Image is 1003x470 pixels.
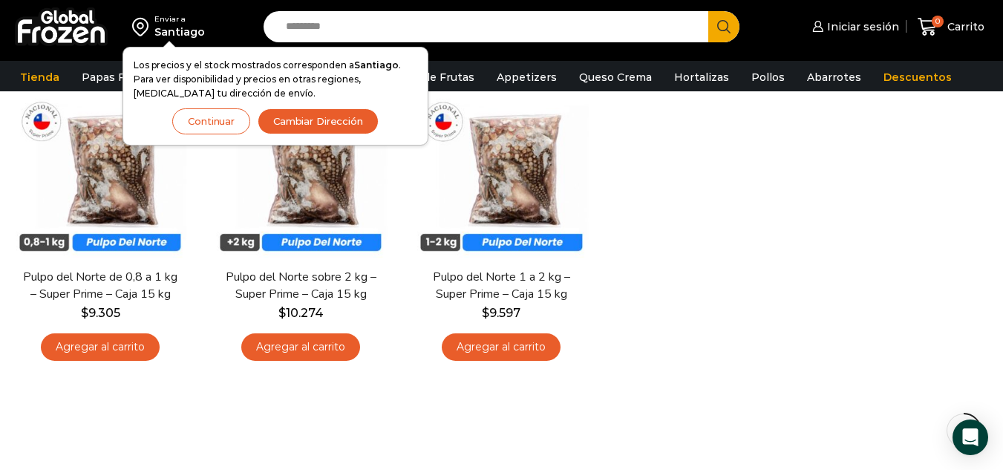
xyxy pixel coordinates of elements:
[708,11,739,42] button: Search button
[41,333,160,361] a: Agregar al carrito: “Pulpo del Norte de 0,8 a 1 kg - Super Prime - Caja 15 kg”
[667,63,736,91] a: Hortalizas
[132,14,154,39] img: address-field-icon.svg
[876,63,959,91] a: Descuentos
[278,306,324,320] bdi: 10.274
[354,59,399,71] strong: Santiago
[13,63,67,91] a: Tienda
[220,269,381,303] a: Pulpo del Norte sobre 2 kg – Super Prime – Caja 15 kg
[823,19,899,34] span: Iniciar sesión
[442,333,561,361] a: Agregar al carrito: “Pulpo del Norte 1 a 2 kg - Super Prime - Caja 15 kg”
[800,63,869,91] a: Abarrotes
[421,269,581,303] a: Pulpo del Norte 1 a 2 kg – Super Prime – Caja 15 kg
[953,420,988,455] div: Open Intercom Messenger
[944,19,984,34] span: Carrito
[808,12,899,42] a: Iniciar sesión
[154,14,205,25] div: Enviar a
[572,63,659,91] a: Queso Crema
[489,63,564,91] a: Appetizers
[382,63,482,91] a: Pulpa de Frutas
[914,10,988,45] a: 0 Carrito
[172,108,250,134] button: Continuar
[258,108,379,134] button: Cambiar Dirección
[744,63,792,91] a: Pollos
[74,63,157,91] a: Papas Fritas
[482,306,489,320] span: $
[20,269,180,303] a: Pulpo del Norte de 0,8 a 1 kg – Super Prime – Caja 15 kg
[932,16,944,27] span: 0
[81,306,88,320] span: $
[241,333,360,361] a: Agregar al carrito: “Pulpo del Norte sobre 2 kg - Super Prime - Caja 15 kg”
[278,306,286,320] span: $
[134,58,417,101] p: Los precios y el stock mostrados corresponden a . Para ver disponibilidad y precios en otras regi...
[81,306,120,320] bdi: 9.305
[482,306,520,320] bdi: 9.597
[154,25,205,39] div: Santiago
